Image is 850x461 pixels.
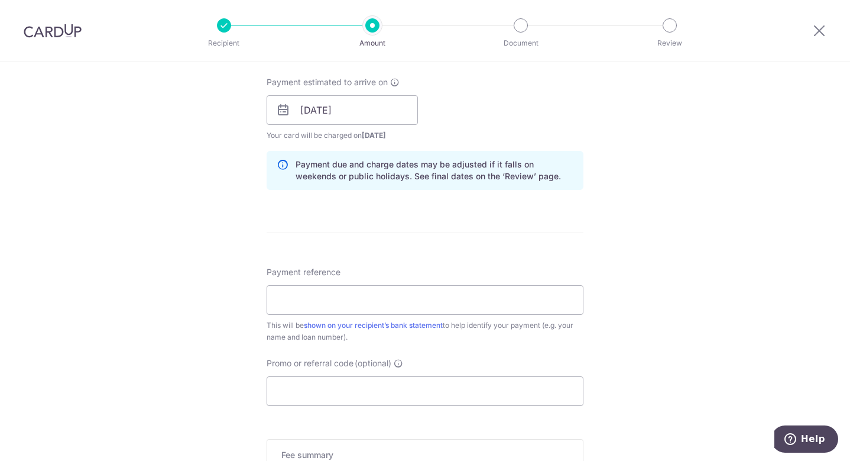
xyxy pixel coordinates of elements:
img: CardUp [24,24,82,38]
h5: Fee summary [281,449,569,461]
p: Review [626,37,713,49]
p: Document [477,37,564,49]
span: [DATE] [362,131,386,140]
span: Payment reference [267,266,340,278]
p: Payment due and charge dates may be adjusted if it falls on weekends or public holidays. See fina... [296,159,573,182]
span: Payment estimated to arrive on [267,76,388,88]
span: Promo or referral code [267,357,353,369]
p: Amount [329,37,416,49]
span: (optional) [355,357,391,369]
p: Recipient [180,37,268,49]
input: DD / MM / YYYY [267,95,418,125]
span: Your card will be charged on [267,130,418,141]
div: This will be to help identify your payment (e.g. your name and loan number). [267,320,583,343]
a: shown on your recipient’s bank statement [304,321,443,330]
iframe: Opens a widget where you can find more information [774,425,838,455]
